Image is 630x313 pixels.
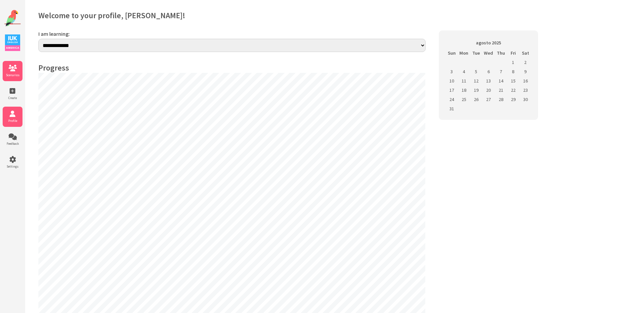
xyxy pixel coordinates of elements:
th: Tue [470,48,482,58]
td: 17 [445,85,458,95]
th: Mon [458,48,470,58]
td: 27 [482,95,495,104]
td: 11 [458,76,470,85]
td: 8 [507,67,519,76]
label: I am learning: [38,30,426,37]
td: 25 [458,95,470,104]
th: Wed [482,48,495,58]
td: 3 [445,67,458,76]
th: Sun [445,48,458,58]
h4: Progress [38,63,426,73]
th: Thu [495,48,507,58]
span: Scenarios [3,73,22,77]
td: 6 [482,67,495,76]
td: 22 [507,85,519,95]
td: 20 [482,85,495,95]
td: 9 [519,67,531,76]
td: 15 [507,76,519,85]
td: 14 [495,76,507,85]
td: 13 [482,76,495,85]
td: 5 [470,67,482,76]
td: 1 [507,58,519,67]
td: 16 [519,76,531,85]
td: 10 [445,76,458,85]
td: 18 [458,85,470,95]
td: 7 [495,67,507,76]
td: 30 [519,95,531,104]
img: Website Logo [4,10,21,26]
span: agosto 2025 [476,40,501,46]
td: 28 [495,95,507,104]
td: 19 [470,85,482,95]
td: 24 [445,95,458,104]
span: Settings [3,164,22,169]
span: Create [3,96,22,100]
td: 21 [495,85,507,95]
td: 12 [470,76,482,85]
th: Fri [507,48,519,58]
span: Feedback [3,141,22,146]
td: 23 [519,85,531,95]
span: Profile [3,119,22,123]
td: 29 [507,95,519,104]
img: IUK Logo [5,34,20,51]
th: Sat [519,48,531,58]
h2: Welcome to your profile, [PERSON_NAME]! [38,10,616,21]
td: 2 [519,58,531,67]
td: 4 [458,67,470,76]
td: 31 [445,104,458,113]
td: 26 [470,95,482,104]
